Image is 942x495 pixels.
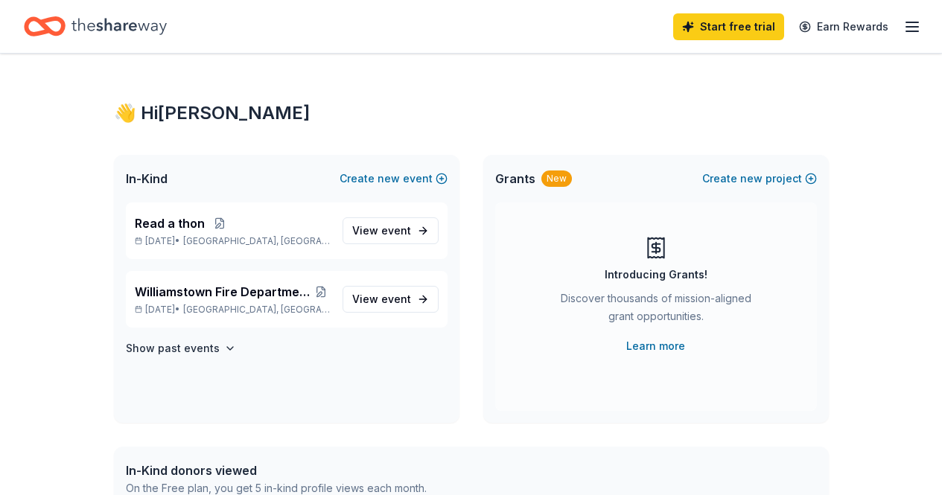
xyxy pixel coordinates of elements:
span: event [381,224,411,237]
button: Createnewproject [702,170,817,188]
p: [DATE] • [135,304,331,316]
span: [GEOGRAPHIC_DATA], [GEOGRAPHIC_DATA] [183,304,330,316]
span: new [740,170,763,188]
span: View [352,222,411,240]
a: Learn more [626,337,685,355]
span: In-Kind [126,170,168,188]
button: Show past events [126,339,236,357]
div: Introducing Grants! [605,266,707,284]
span: Williamstown Fire Department Designer Bag Bingo [135,283,313,301]
span: Read a thon [135,214,205,232]
a: Home [24,9,167,44]
span: View [352,290,411,308]
p: [DATE] • [135,235,331,247]
a: Start free trial [673,13,784,40]
span: event [381,293,411,305]
div: New [541,170,572,187]
a: Earn Rewards [790,13,897,40]
span: [GEOGRAPHIC_DATA], [GEOGRAPHIC_DATA] [183,235,330,247]
button: Createnewevent [340,170,448,188]
span: Grants [495,170,535,188]
div: Discover thousands of mission-aligned grant opportunities. [555,290,757,331]
a: View event [343,286,439,313]
h4: Show past events [126,339,220,357]
a: View event [343,217,439,244]
span: new [378,170,400,188]
div: 👋 Hi [PERSON_NAME] [114,101,829,125]
div: In-Kind donors viewed [126,462,427,479]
